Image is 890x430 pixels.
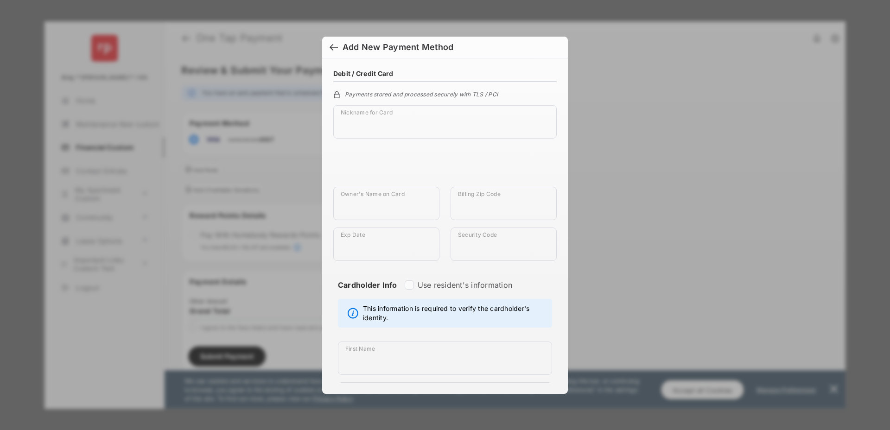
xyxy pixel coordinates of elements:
strong: Cardholder Info [338,280,397,306]
div: Payments stored and processed securely with TLS / PCI [333,89,557,98]
div: Add New Payment Method [343,42,453,52]
h4: Debit / Credit Card [333,70,394,77]
label: Use resident's information [418,280,512,290]
span: This information is required to verify the cardholder's identity. [363,304,547,322]
iframe: Credit card field [333,146,557,187]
